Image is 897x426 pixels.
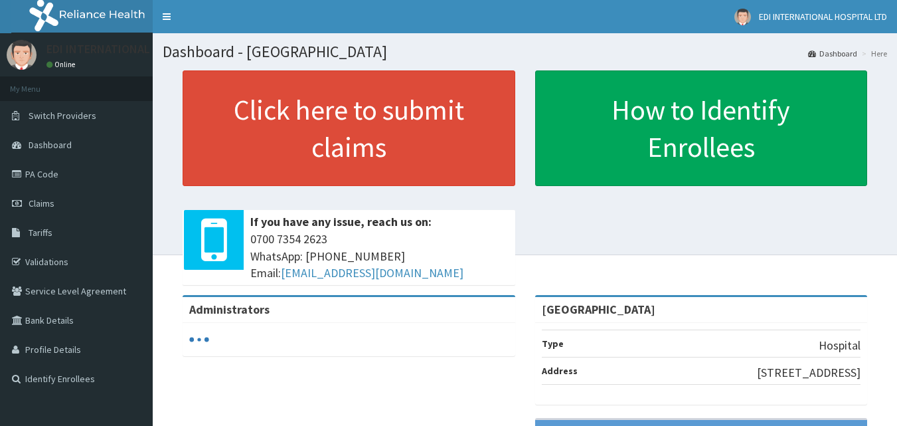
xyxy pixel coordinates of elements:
[542,365,578,377] b: Address
[183,70,515,186] a: Click here to submit claims
[759,11,887,23] span: EDI INTERNATIONAL HOSPITAL LTD
[250,214,432,229] b: If you have any issue, reach us on:
[858,48,887,59] li: Here
[535,70,868,186] a: How to Identify Enrollees
[46,60,78,69] a: Online
[163,43,887,60] h1: Dashboard - [GEOGRAPHIC_DATA]
[29,227,52,239] span: Tariffs
[542,338,564,350] b: Type
[819,337,860,354] p: Hospital
[7,40,37,70] img: User Image
[808,48,857,59] a: Dashboard
[189,330,209,350] svg: audio-loading
[734,9,751,25] img: User Image
[281,265,463,280] a: [EMAIL_ADDRESS][DOMAIN_NAME]
[29,197,54,209] span: Claims
[250,231,509,282] span: 0700 7354 2623 WhatsApp: [PHONE_NUMBER] Email:
[29,139,72,151] span: Dashboard
[46,43,226,55] p: EDI INTERNATIONAL HOSPITAL LTD
[757,364,860,381] p: [STREET_ADDRESS]
[189,302,270,317] b: Administrators
[542,302,655,317] strong: [GEOGRAPHIC_DATA]
[29,110,96,122] span: Switch Providers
